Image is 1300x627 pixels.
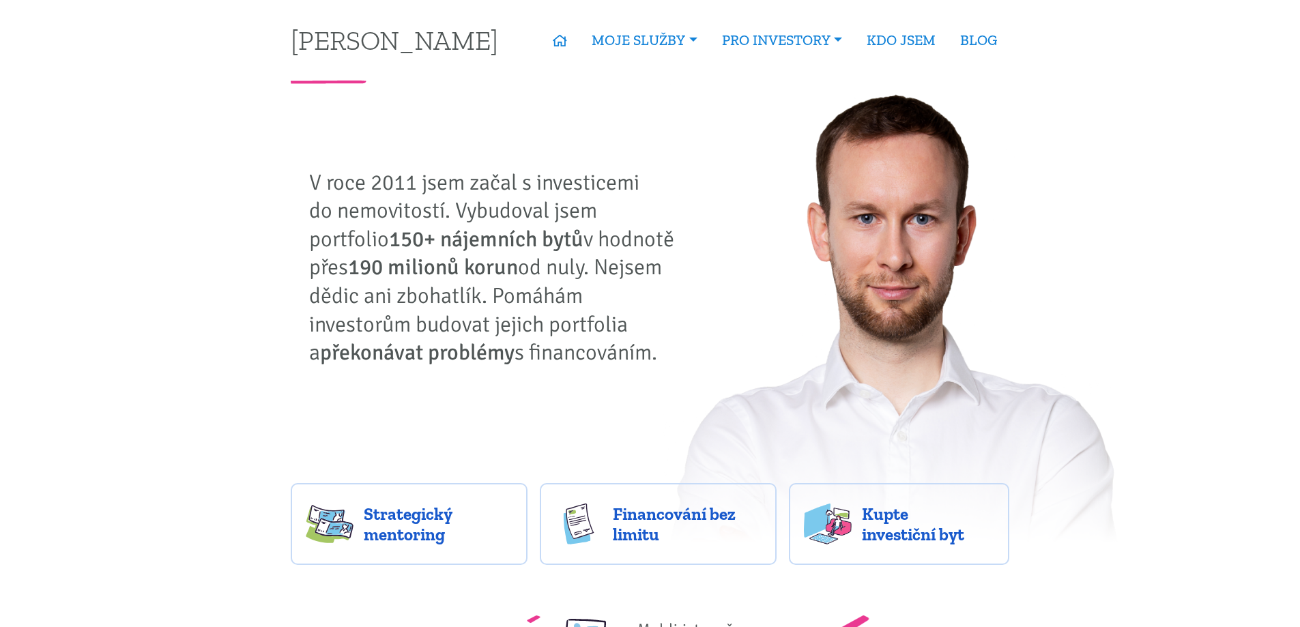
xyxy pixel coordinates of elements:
a: KDO JSEM [854,25,948,56]
a: MOJE SLUŽBY [579,25,709,56]
span: Kupte investiční byt [862,504,994,544]
img: flats [804,504,852,544]
a: PRO INVESTORY [710,25,854,56]
span: Financování bez limitu [613,504,762,544]
span: Strategický mentoring [364,504,512,544]
img: finance [555,504,603,544]
a: Kupte investiční byt [789,483,1009,565]
a: Financování bez limitu [540,483,777,565]
strong: 190 milionů korun [348,254,518,280]
img: strategy [306,504,353,544]
a: Strategický mentoring [291,483,528,565]
strong: 150+ nájemních bytů [389,226,583,252]
a: BLOG [948,25,1009,56]
a: [PERSON_NAME] [291,27,498,53]
strong: překonávat problémy [320,339,515,366]
p: V roce 2011 jsem začal s investicemi do nemovitostí. Vybudoval jsem portfolio v hodnotě přes od n... [309,169,684,367]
